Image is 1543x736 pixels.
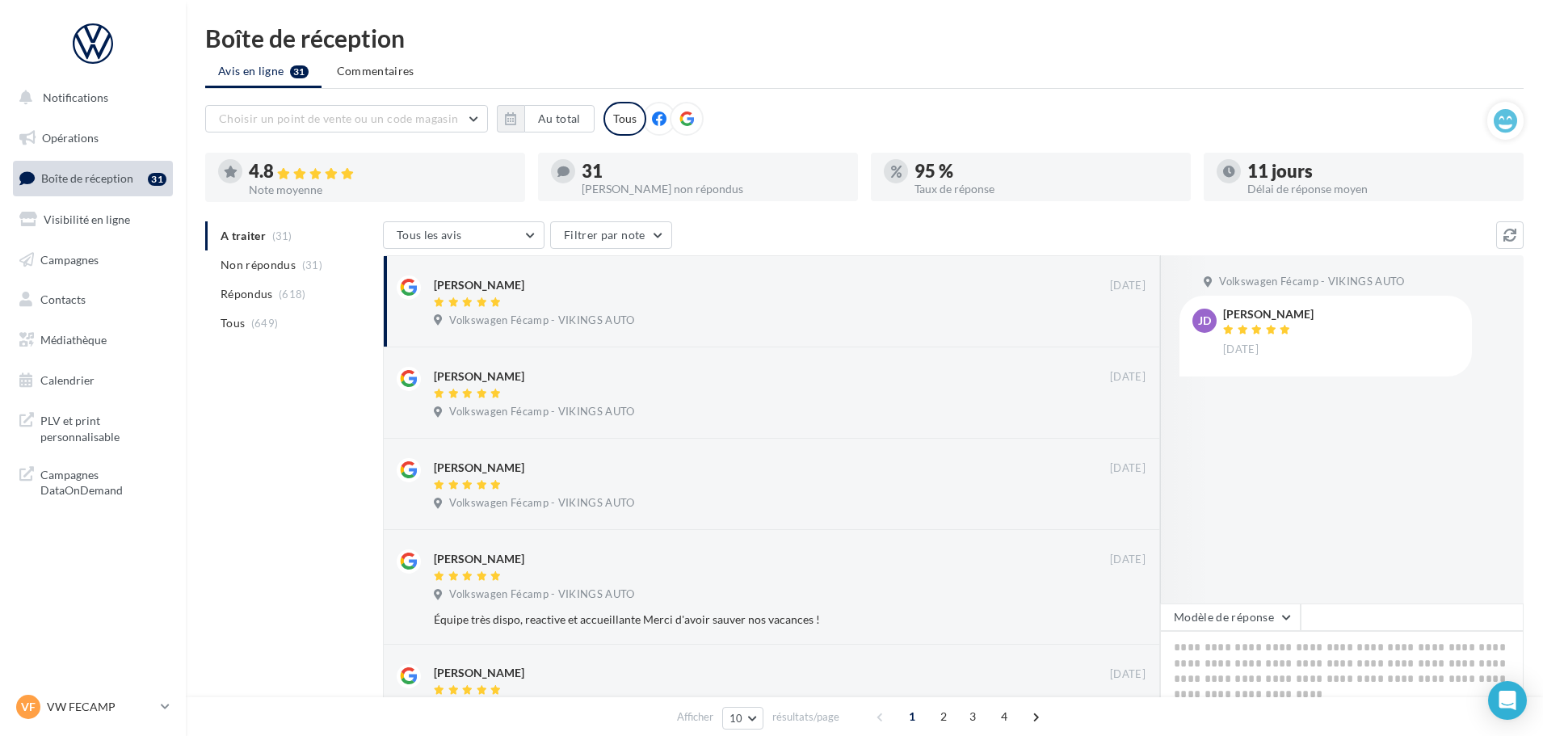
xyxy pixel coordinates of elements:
[1198,313,1211,329] span: JD
[337,63,414,79] span: Commentaires
[449,405,634,419] span: Volkswagen Fécamp - VIKINGS AUTO
[914,183,1178,195] div: Taux de réponse
[729,712,743,725] span: 10
[603,102,646,136] div: Tous
[449,587,634,602] span: Volkswagen Fécamp - VIKINGS AUTO
[434,551,524,567] div: [PERSON_NAME]
[1219,275,1404,289] span: Volkswagen Fécamp - VIKINGS AUTO
[1488,681,1527,720] div: Open Intercom Messenger
[42,131,99,145] span: Opérations
[40,292,86,306] span: Contacts
[497,105,595,132] button: Au total
[434,368,524,385] div: [PERSON_NAME]
[434,665,524,681] div: [PERSON_NAME]
[221,257,296,273] span: Non répondus
[383,221,544,249] button: Tous les avis
[249,162,512,181] div: 4.8
[1223,343,1259,357] span: [DATE]
[1110,667,1146,682] span: [DATE]
[1247,183,1511,195] div: Délai de réponse moyen
[40,464,166,498] span: Campagnes DataOnDemand
[10,243,176,277] a: Campagnes
[40,333,107,347] span: Médiathèque
[582,162,845,180] div: 31
[221,286,273,302] span: Répondus
[219,111,458,125] span: Choisir un point de vente ou un code magasin
[205,105,488,132] button: Choisir un point de vente ou un code magasin
[397,228,462,242] span: Tous les avis
[10,283,176,317] a: Contacts
[10,121,176,155] a: Opérations
[434,460,524,476] div: [PERSON_NAME]
[44,212,130,226] span: Visibilité en ligne
[677,709,713,725] span: Afficher
[302,259,322,271] span: (31)
[524,105,595,132] button: Au total
[10,203,176,237] a: Visibilité en ligne
[1247,162,1511,180] div: 11 jours
[1110,553,1146,567] span: [DATE]
[40,252,99,266] span: Campagnes
[434,612,1041,628] div: Équipe très dispo, reactive et accueillante Merci d'avoir sauver nos vacances !
[1223,309,1314,320] div: [PERSON_NAME]
[550,221,672,249] button: Filtrer par note
[10,81,170,115] button: Notifications
[40,410,166,444] span: PLV et print personnalisable
[931,704,956,730] span: 2
[899,704,925,730] span: 1
[914,162,1178,180] div: 95 %
[40,373,95,387] span: Calendrier
[148,173,166,186] div: 31
[13,692,173,722] a: VF VW FECAMP
[279,288,306,301] span: (618)
[205,26,1524,50] div: Boîte de réception
[722,707,763,730] button: 10
[249,184,512,196] div: Note moyenne
[221,315,245,331] span: Tous
[10,364,176,397] a: Calendrier
[449,313,634,328] span: Volkswagen Fécamp - VIKINGS AUTO
[434,277,524,293] div: [PERSON_NAME]
[582,183,845,195] div: [PERSON_NAME] non répondus
[21,699,36,715] span: VF
[991,704,1017,730] span: 4
[47,699,154,715] p: VW FECAMP
[772,709,839,725] span: résultats/page
[41,171,133,185] span: Boîte de réception
[43,90,108,104] span: Notifications
[1110,370,1146,385] span: [DATE]
[10,457,176,505] a: Campagnes DataOnDemand
[449,496,634,511] span: Volkswagen Fécamp - VIKINGS AUTO
[10,323,176,357] a: Médiathèque
[251,317,279,330] span: (649)
[960,704,986,730] span: 3
[10,403,176,451] a: PLV et print personnalisable
[1110,279,1146,293] span: [DATE]
[1160,604,1301,631] button: Modèle de réponse
[1110,461,1146,476] span: [DATE]
[10,161,176,196] a: Boîte de réception31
